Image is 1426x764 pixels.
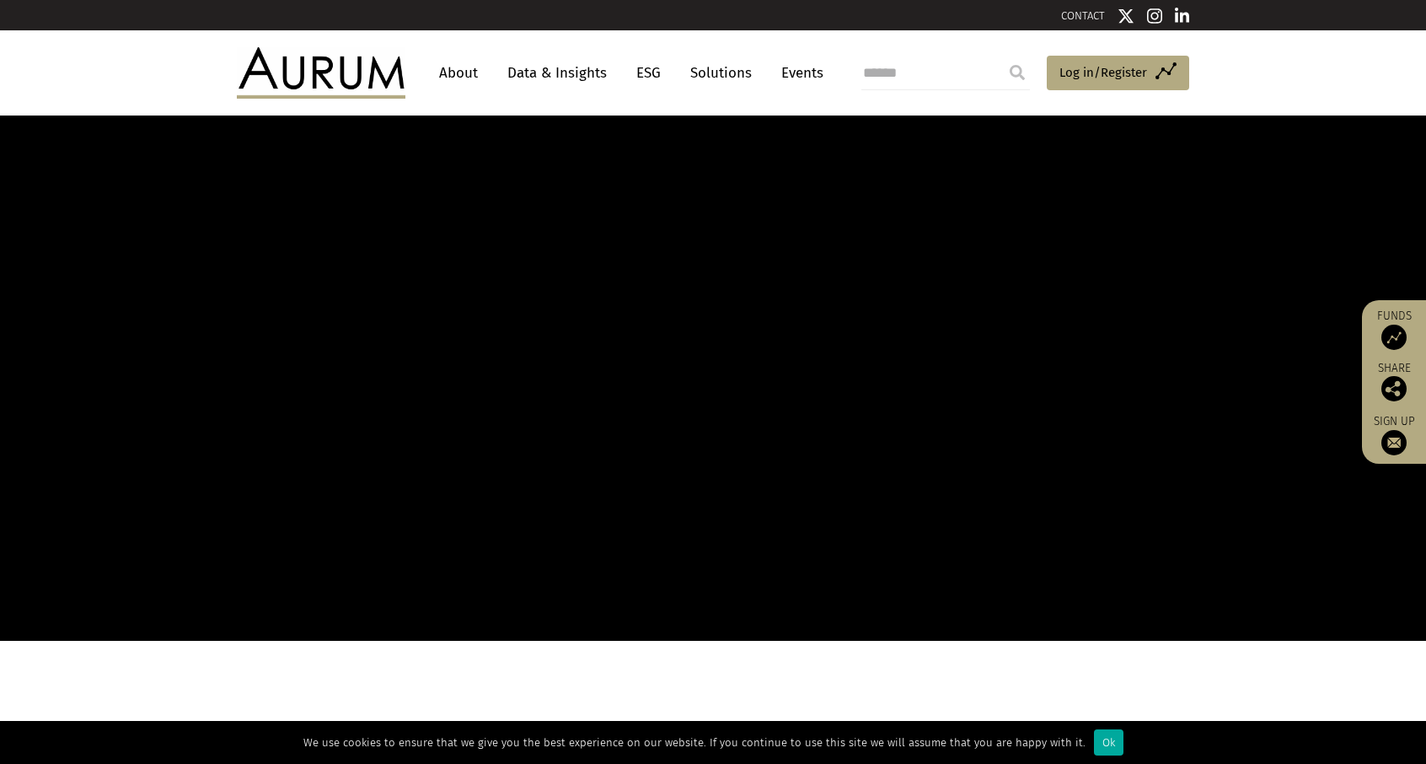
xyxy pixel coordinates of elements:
img: Twitter icon [1118,8,1134,24]
img: Sign up to our newsletter [1381,430,1407,455]
a: Events [773,57,823,89]
a: Log in/Register [1047,56,1189,91]
a: Sign up [1370,414,1418,455]
a: CONTACT [1061,9,1105,22]
span: Log in/Register [1059,62,1147,83]
img: Instagram icon [1147,8,1162,24]
a: Data & Insights [499,57,615,89]
img: Share this post [1381,376,1407,401]
div: Ok [1094,729,1123,756]
div: Share [1370,363,1418,401]
a: Funds [1370,309,1418,350]
img: Linkedin icon [1175,8,1190,24]
input: Submit [1000,56,1034,89]
a: ESG [628,57,669,89]
img: Aurum [237,47,405,98]
a: About [431,57,486,89]
a: Solutions [682,57,760,89]
img: Access Funds [1381,325,1407,350]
